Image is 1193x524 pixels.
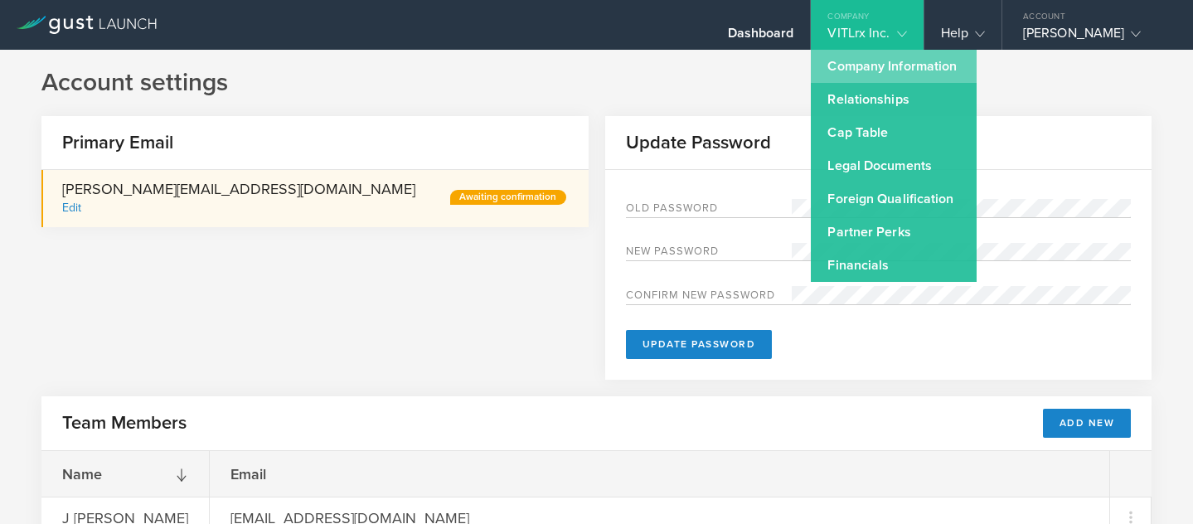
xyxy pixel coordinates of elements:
h1: Account settings [41,66,1152,99]
h2: Primary Email [41,131,173,155]
div: [PERSON_NAME][EMAIL_ADDRESS][DOMAIN_NAME] [62,178,415,219]
div: VITLrx Inc. [827,25,906,50]
h2: Update Password [605,131,771,155]
div: Email [210,451,453,497]
div: Help [941,25,985,50]
div: [PERSON_NAME] [1023,25,1164,50]
div: Dashboard [728,25,794,50]
label: Confirm new password [626,290,792,304]
div: Name [41,451,209,497]
div: Awaiting confirmation [450,190,566,205]
label: New password [626,246,792,260]
div: Edit [62,201,81,215]
label: Old Password [626,203,792,217]
button: Add New [1043,409,1132,438]
button: Update Password [626,330,773,359]
h2: Team Members [62,411,187,435]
